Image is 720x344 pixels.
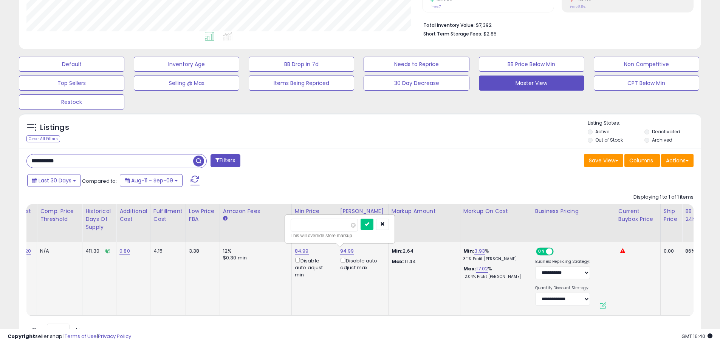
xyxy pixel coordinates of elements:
[223,248,286,255] div: 12%
[681,333,712,340] span: 2025-10-10 16:40 GMT
[295,207,334,215] div: Min Price
[32,326,87,333] span: Show: entries
[392,258,454,265] p: 11.44
[463,256,526,262] p: 3.11% Profit [PERSON_NAME]
[249,76,354,91] button: Items Being Repriced
[664,207,679,223] div: Ship Price
[189,207,217,223] div: Low Price FBA
[82,177,117,185] span: Compared to:
[153,207,183,223] div: Fulfillment Cost
[584,154,623,167] button: Save View
[134,76,239,91] button: Selling @ Max
[19,57,124,72] button: Default
[18,207,34,215] div: Cost
[223,215,228,222] small: Amazon Fees.
[249,57,354,72] button: BB Drop in 7d
[40,248,76,255] div: N/A
[595,128,609,135] label: Active
[664,248,676,255] div: 0.00
[340,256,382,271] div: Disable auto adjust max
[223,207,288,215] div: Amazon Fees
[27,174,81,187] button: Last 30 Days
[364,57,469,72] button: Needs to Reprice
[153,248,180,255] div: 4.15
[119,207,147,223] div: Additional Cost
[463,247,475,255] b: Min:
[661,154,694,167] button: Actions
[392,207,457,215] div: Markup Amount
[295,256,331,278] div: Disable auto adjust min
[463,265,526,279] div: %
[120,174,183,187] button: Aug-11 - Sep-09
[618,207,657,223] div: Current Buybox Price
[463,274,526,279] p: 12.04% Profit [PERSON_NAME]
[65,333,97,340] a: Terms of Use
[460,204,532,242] th: The percentage added to the cost of goods (COGS) that forms the calculator for Min & Max prices.
[98,333,131,340] a: Privacy Policy
[553,248,565,255] span: OFF
[39,177,71,184] span: Last 30 Days
[685,248,710,255] div: 86%
[211,154,240,167] button: Filters
[463,265,477,272] b: Max:
[430,5,441,9] small: Prev: 7
[423,31,482,37] b: Short Term Storage Fees:
[423,20,688,29] li: $7,392
[392,248,454,255] p: 2.64
[474,247,485,255] a: 3.93
[633,194,694,201] div: Displaying 1 to 1 of 1 items
[19,76,124,91] button: Top Sellers
[392,258,405,265] strong: Max:
[624,154,660,167] button: Columns
[535,207,612,215] div: Business Pricing
[223,255,286,261] div: $0.30 min
[537,248,546,255] span: ON
[26,135,60,142] div: Clear All Filters
[119,247,130,255] a: 0.80
[340,207,385,215] div: [PERSON_NAME]
[594,57,699,72] button: Non Competitive
[423,22,475,28] b: Total Inventory Value:
[134,57,239,72] button: Inventory Age
[483,30,497,37] span: $2.85
[652,137,672,143] label: Archived
[8,333,131,340] div: seller snap | |
[131,177,173,184] span: Aug-11 - Sep-09
[295,247,309,255] a: 84.99
[535,285,590,291] label: Quantity Discount Strategy:
[40,122,69,133] h5: Listings
[19,94,124,110] button: Restock
[595,137,623,143] label: Out of Stock
[479,76,584,91] button: Master View
[685,207,713,223] div: BB Share 24h.
[85,207,113,231] div: Historical Days Of Supply
[8,333,35,340] strong: Copyright
[476,265,488,273] a: 17.02
[291,232,389,239] div: This will override store markup
[594,76,699,91] button: CPT Below Min
[392,247,403,255] strong: Min:
[189,248,214,255] div: 3.38
[535,259,590,264] label: Business Repricing Strategy:
[588,120,701,127] p: Listing States:
[85,248,110,255] div: 411.30
[652,128,680,135] label: Deactivated
[463,207,529,215] div: Markup on Cost
[340,247,354,255] a: 94.99
[463,248,526,262] div: %
[570,5,585,9] small: Prev: 8.11%
[629,157,653,164] span: Columns
[479,57,584,72] button: BB Price Below Min
[40,207,79,223] div: Comp. Price Threshold
[364,76,469,91] button: 30 Day Decrease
